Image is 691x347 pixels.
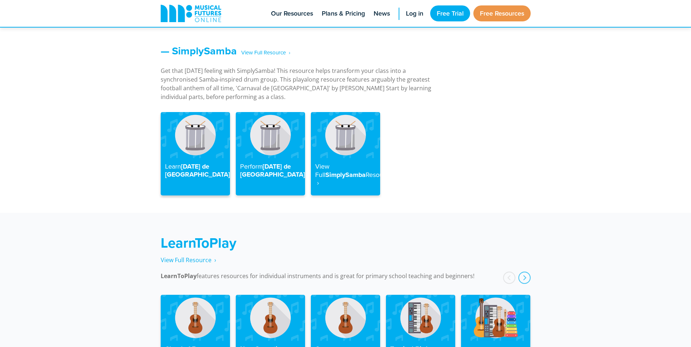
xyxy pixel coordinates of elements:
[161,66,444,101] p: Get that [DATE] feeling with SimplySamba! This resource helps transform your class into a synchro...
[237,46,290,59] span: ‎ ‎ ‎ View Full Resource‎‏‏‎ ‎ ›
[236,112,305,195] a: Perform[DATE] de [GEOGRAPHIC_DATA]
[315,162,376,187] h4: SimplySamba
[311,112,380,195] a: View FullSimplySambaResource ‎ ›
[315,162,329,179] strong: View Full
[315,170,392,187] strong: Resource ‎ ›
[406,9,423,18] span: Log in
[430,5,470,21] a: Free Trial
[240,162,301,178] h4: [DATE] de [GEOGRAPHIC_DATA]
[161,272,197,280] strong: LearnToPlay
[271,9,313,18] span: Our Resources
[161,233,236,253] strong: LearnToPlay
[240,162,263,171] strong: Perform
[503,272,515,284] div: prev
[161,272,531,280] p: features resources for individual instruments and is great for primary school teaching and beginn...
[161,112,230,195] a: Learn[DATE] de [GEOGRAPHIC_DATA]
[165,162,226,178] h4: [DATE] de [GEOGRAPHIC_DATA]
[165,162,181,171] strong: Learn
[161,256,216,264] a: View Full Resource‎‏‏‎ ‎ ›
[161,43,290,58] a: — SimplySamba‎ ‎ ‎ View Full Resource‎‏‏‎ ‎ ›
[322,9,365,18] span: Plans & Pricing
[473,5,531,21] a: Free Resources
[518,272,531,284] div: next
[374,9,390,18] span: News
